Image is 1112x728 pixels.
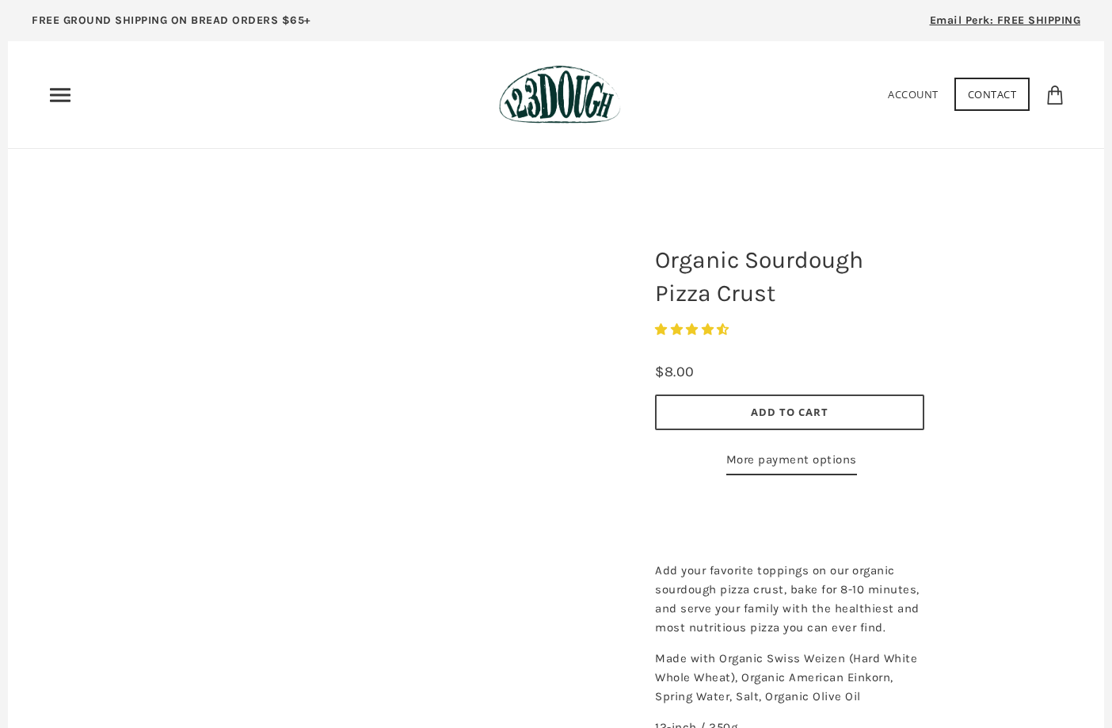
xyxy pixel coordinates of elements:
[954,78,1030,111] a: Contact
[906,8,1105,41] a: Email Perk: FREE SHIPPING
[499,65,620,124] img: 123Dough Bakery
[930,13,1081,27] span: Email Perk: FREE SHIPPING
[726,450,857,475] a: More payment options
[655,649,924,706] p: Made with Organic Swiss Weizen (Hard White Whole Wheat), Organic American Einkorn, Spring Water, ...
[655,360,695,383] div: $8.00
[32,12,311,29] p: FREE GROUND SHIPPING ON BREAD ORDERS $65+
[116,228,592,703] a: Organic Sourdough Pizza Crust
[48,82,73,108] nav: Primary
[655,561,924,637] p: Add your favorite toppings on our organic sourdough pizza crust, bake for 8-10 minutes, and serve...
[888,87,939,101] a: Account
[643,235,936,318] h1: Organic Sourdough Pizza Crust
[655,322,733,337] span: 4.29 stars
[751,405,828,419] span: Add to Cart
[8,8,335,41] a: FREE GROUND SHIPPING ON BREAD ORDERS $65+
[655,394,924,430] button: Add to Cart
